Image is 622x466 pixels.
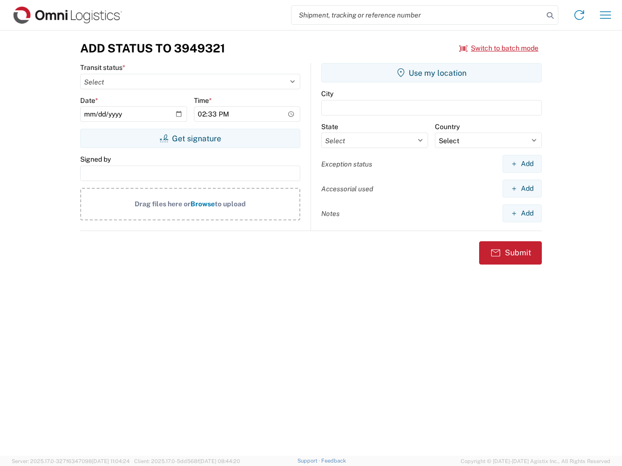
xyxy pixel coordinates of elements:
[135,200,190,208] span: Drag files here or
[502,155,542,173] button: Add
[321,458,346,464] a: Feedback
[80,41,225,55] h3: Add Status to 3949321
[194,96,212,105] label: Time
[134,458,240,464] span: Client: 2025.17.0-5dd568f
[502,180,542,198] button: Add
[12,458,130,464] span: Server: 2025.17.0-327f6347098
[292,6,543,24] input: Shipment, tracking or reference number
[461,457,610,466] span: Copyright © [DATE]-[DATE] Agistix Inc., All Rights Reserved
[80,129,300,148] button: Get signature
[80,96,98,105] label: Date
[479,241,542,265] button: Submit
[321,209,340,218] label: Notes
[190,200,215,208] span: Browse
[321,89,333,98] label: City
[80,63,125,72] label: Transit status
[321,160,372,168] label: Exception status
[459,40,538,56] button: Switch to batch mode
[435,122,460,131] label: Country
[321,184,373,193] label: Accessorial used
[215,200,246,208] span: to upload
[92,458,130,464] span: [DATE] 11:04:24
[80,155,111,164] label: Signed by
[502,204,542,222] button: Add
[199,458,240,464] span: [DATE] 08:44:20
[297,458,322,464] a: Support
[321,63,542,83] button: Use my location
[321,122,338,131] label: State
